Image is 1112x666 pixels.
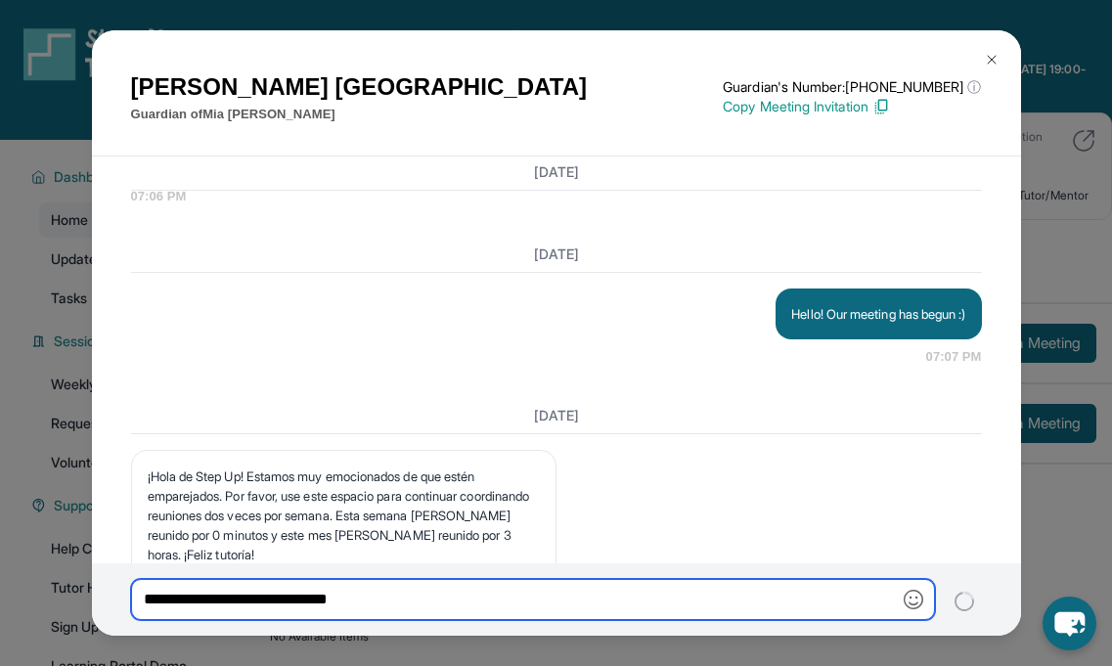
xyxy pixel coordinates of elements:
[131,406,982,425] h3: [DATE]
[723,77,981,97] p: Guardian's Number: [PHONE_NUMBER]
[872,98,890,115] img: Copy Icon
[926,347,982,367] span: 07:07 PM
[1043,597,1096,650] button: chat-button
[131,244,982,264] h3: [DATE]
[131,187,982,206] span: 07:06 PM
[131,105,588,124] p: Guardian of Mia [PERSON_NAME]
[723,97,981,116] p: Copy Meeting Invitation
[967,77,981,97] span: ⓘ
[131,69,588,105] h1: [PERSON_NAME] [GEOGRAPHIC_DATA]
[791,304,965,324] p: Hello! Our meeting has begun :)
[904,590,923,609] img: Emoji
[131,161,982,181] h3: [DATE]
[984,52,1000,67] img: Close Icon
[148,466,540,564] p: ¡Hola de Step Up! Estamos muy emocionados de que estén emparejados. Por favor, use este espacio p...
